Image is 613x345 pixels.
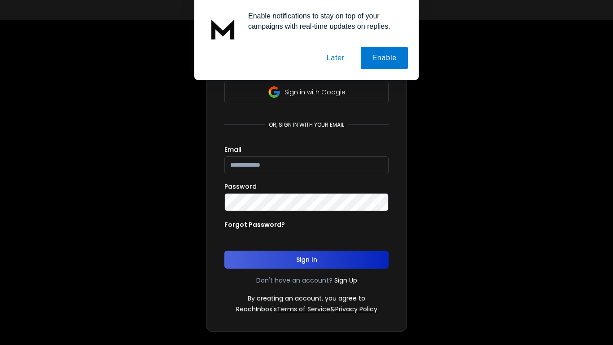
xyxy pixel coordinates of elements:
p: Don't have an account? [256,276,333,285]
a: Privacy Policy [335,305,377,314]
label: Email [224,146,241,153]
button: Enable [361,47,408,69]
p: By creating an account, you agree to [248,294,365,303]
a: Terms of Service [277,305,330,314]
div: Enable notifications to stay on top of your campaigns with real-time updates on replies. [241,11,408,31]
p: ReachInbox's & [236,305,377,314]
p: Forgot Password? [224,220,285,229]
label: Password [224,183,257,190]
a: Sign Up [334,276,357,285]
img: notification icon [205,11,241,47]
p: or, sign in with your email [265,121,348,128]
button: Later [315,47,355,69]
button: Sign in with Google [224,81,389,103]
button: Sign In [224,251,389,269]
p: Sign in with Google [285,88,346,97]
